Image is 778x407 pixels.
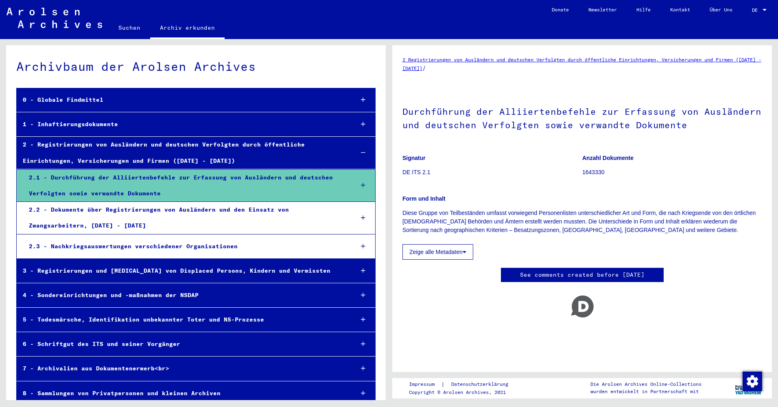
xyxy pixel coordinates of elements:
div: 0 - Globale Findmittel [17,92,347,108]
p: wurden entwickelt in Partnerschaft mit [590,388,702,395]
img: Arolsen_neg.svg [7,8,102,28]
a: Archiv erkunden [150,18,225,39]
div: 6 - Schriftgut des ITS und seiner Vorgänger [17,336,347,352]
a: 2 Registrierungen von Ausländern und deutschen Verfolgten durch öffentliche Einrichtungen, Versic... [402,57,761,71]
button: Zeige alle Metadaten [402,244,473,260]
img: Zustimmung ändern [743,372,762,391]
div: 2 - Registrierungen von Ausländern und deutschen Verfolgten durch öffentliche Einrichtungen, Vers... [17,137,347,168]
div: Archivbaum der Arolsen Archives [16,57,376,76]
a: Impressum [409,380,441,389]
h1: Durchführung der Alliiertenbefehle zur Erfassung von Ausländern und deutschen Verfolgten sowie ve... [402,93,762,142]
img: yv_logo.png [733,378,764,398]
b: Anzahl Dokumente [582,155,634,161]
b: Signatur [402,155,426,161]
div: 2.2 - Dokumente über Registrierungen von Ausländern und den Einsatz von Zwangsarbeitern, [DATE] -... [23,202,347,234]
div: 1 - Inhaftierungsdokumente [17,116,347,132]
div: 2.1 - Durchführung der Alliiertenbefehle zur Erfassung von Ausländern und deutschen Verfolgten so... [23,170,347,201]
p: Copyright © Arolsen Archives, 2021 [409,389,518,396]
a: Suchen [109,18,150,37]
p: Die Arolsen Archives Online-Collections [590,381,702,388]
div: 5 - Todesmärsche, Identifikation unbekannter Toter und NS-Prozesse [17,312,347,328]
div: Zustimmung ändern [742,371,762,391]
b: Form und Inhalt [402,195,446,202]
p: DE ITS 2.1 [402,168,582,177]
p: Diese Gruppe von Teilbeständen umfasst vorwiegend Personenlisten unterschiedlicher Art und Form, ... [402,209,762,234]
div: 7 - Archivalien aus Dokumentenerwerb<br> [17,361,347,376]
div: | [409,380,518,389]
a: Datenschutzerklärung [445,380,518,389]
span: DE [752,7,761,13]
div: 3 - Registrierungen und [MEDICAL_DATA] von Displaced Persons, Kindern und Vermissten [17,263,347,279]
a: See comments created before [DATE] [520,271,645,279]
span: / [422,64,426,72]
p: 1643330 [582,168,762,177]
div: 4 - Sondereinrichtungen und -maßnahmen der NSDAP [17,287,347,303]
div: 8 - Sammlungen von Privatpersonen und kleinen Archiven [17,385,347,401]
div: 2.3 - Nachkriegsauswertungen verschiedener Organisationen [23,239,347,254]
